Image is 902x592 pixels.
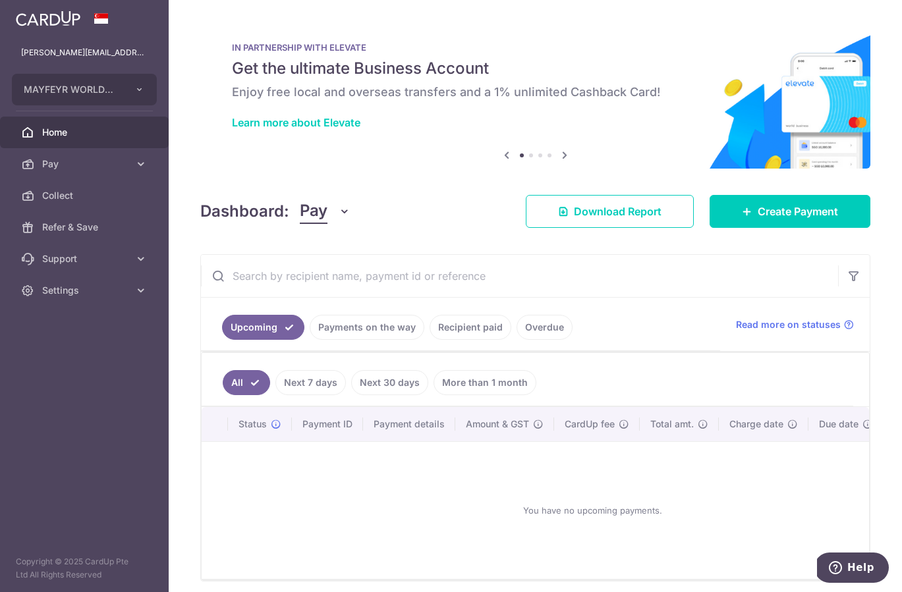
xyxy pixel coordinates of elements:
[300,199,327,224] span: Pay
[232,58,839,79] h5: Get the ultimate Business Account
[758,203,838,219] span: Create Payment
[42,189,129,202] span: Collect
[42,252,129,265] span: Support
[526,195,694,228] a: Download Report
[300,199,351,224] button: Pay
[736,318,854,331] a: Read more on statuses
[434,370,536,395] a: More than 1 month
[24,83,121,96] span: MAYFEYR WORLDWIDE PTE. LTD.
[42,284,129,297] span: Settings
[351,370,428,395] a: Next 30 days
[466,417,529,431] span: Amount & GST
[42,221,129,234] span: Refer & Save
[275,370,346,395] a: Next 7 days
[12,74,157,105] button: MAYFEYR WORLDWIDE PTE. LTD.
[574,203,662,219] span: Download Report
[42,157,129,171] span: Pay
[430,315,511,340] a: Recipient paid
[42,126,129,139] span: Home
[517,315,573,340] a: Overdue
[16,11,80,26] img: CardUp
[223,370,270,395] a: All
[222,315,304,340] a: Upcoming
[565,417,615,431] span: CardUp fee
[729,417,783,431] span: Charge date
[201,255,838,297] input: Search by recipient name, payment id or reference
[232,42,839,53] p: IN PARTNERSHIP WITH ELEVATE
[200,21,870,169] img: Renovation banner
[363,407,455,441] th: Payment details
[232,84,839,100] h6: Enjoy free local and overseas transfers and a 1% unlimited Cashback Card!
[310,315,424,340] a: Payments on the way
[817,552,889,585] iframe: Opens a widget where you can find more information
[21,46,148,59] p: [PERSON_NAME][EMAIL_ADDRESS][DOMAIN_NAME]
[819,417,859,431] span: Due date
[710,195,870,228] a: Create Payment
[736,318,841,331] span: Read more on statuses
[200,200,289,223] h4: Dashboard:
[292,407,363,441] th: Payment ID
[239,417,267,431] span: Status
[232,116,360,129] a: Learn more about Elevate
[650,417,694,431] span: Total amt.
